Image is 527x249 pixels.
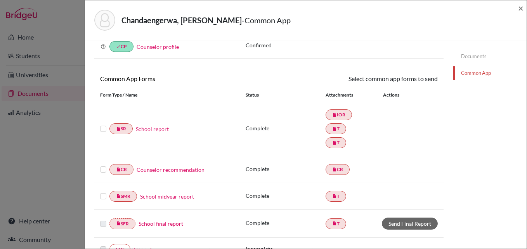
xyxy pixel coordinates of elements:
a: insert_drive_fileSMR [109,191,137,202]
a: insert_drive_fileT [326,137,346,148]
p: Complete [246,219,326,227]
a: Counselor profile [137,43,179,50]
a: Documents [453,50,527,63]
span: - Common App [242,16,291,25]
a: Send Final Report [382,218,438,230]
h6: Common App Forms [94,75,269,82]
a: doneCP [109,41,133,52]
button: Close [518,3,524,13]
i: insert_drive_file [332,140,337,145]
div: Attachments [326,92,374,99]
i: insert_drive_file [116,126,121,131]
a: Common App [453,66,527,80]
i: insert_drive_file [116,194,121,199]
a: insert_drive_fileT [326,218,346,229]
p: Complete [246,192,326,200]
i: insert_drive_file [116,167,121,172]
a: insert_drive_fileSFR [109,218,135,229]
i: insert_drive_file [332,221,337,226]
a: insert_drive_fileCR [109,164,133,175]
i: insert_drive_file [332,126,337,131]
a: insert_drive_fileIOR [326,109,352,120]
p: Complete [246,165,326,173]
a: School final report [139,220,183,228]
i: done [116,44,121,49]
strong: Chandaengerwa, [PERSON_NAME] [121,16,242,25]
span: × [518,2,524,14]
p: Complete [246,124,326,132]
a: School report [136,125,169,133]
a: School midyear report [140,192,194,201]
div: Select common app forms to send [269,74,444,83]
a: insert_drive_fileT [326,123,346,134]
i: insert_drive_file [332,167,337,172]
i: insert_drive_file [116,221,121,226]
a: Counselor recommendation [137,166,205,174]
div: Actions [374,92,422,99]
a: insert_drive_fileCR [326,164,350,175]
i: insert_drive_file [332,194,337,199]
i: insert_drive_file [332,112,337,117]
a: insert_drive_fileSR [109,123,133,134]
div: Form Type / Name [94,92,240,99]
p: Confirmed [246,41,438,49]
div: Status [246,92,326,99]
a: insert_drive_fileT [326,191,346,202]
